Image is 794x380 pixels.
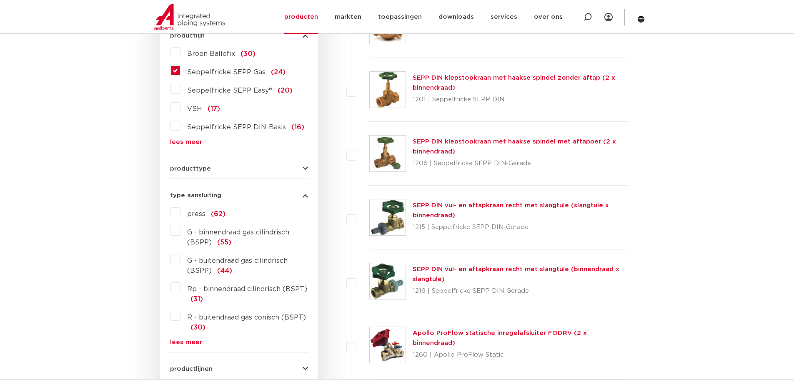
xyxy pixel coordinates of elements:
a: SEPP DIN klepstopkraan met haakse spindel zonder aftap (2 x binnendraad) [413,75,615,91]
span: Rp - binnendraad cilindrisch (BSPT) [187,286,307,292]
span: (20) [278,87,293,94]
span: (30) [190,324,205,331]
p: 1260 | Apollo ProFlow Static [413,348,628,362]
span: (24) [271,69,286,75]
span: R - buitendraad gas conisch (BSPT) [187,314,306,321]
span: (17) [208,106,220,112]
button: type aansluiting [170,192,308,199]
img: Thumbnail for SEPP DIN vul- en aftapkraan recht met slangtule (slangtule x binnendraad) [370,199,406,235]
span: press [187,211,205,217]
p: 1216 | Seppelfricke SEPP DIN-Gerade [413,284,628,298]
span: (62) [211,211,225,217]
span: (16) [291,124,304,131]
span: (31) [190,296,203,302]
span: (30) [240,50,255,57]
img: Thumbnail for SEPP DIN vul- en aftapkraan recht met slangtule (binnendraad x slangtule) [370,263,406,299]
img: Thumbnail for Apollo ProFlow statische inregelafsluiter FODRV (2 x binnendraad) [370,327,406,363]
span: G - binnendraad gas cilindrisch (BSPP) [187,229,289,246]
button: productlijnen [170,366,308,372]
span: (44) [217,267,232,274]
a: lees meer [170,139,308,145]
p: 1215 | Seppelfricke SEPP DIN-Gerade [413,221,628,234]
span: VSH [187,106,202,112]
span: Seppelfricke SEPP Gas [187,69,266,75]
span: type aansluiting [170,192,221,199]
a: lees meer [170,339,308,345]
button: productlijn [170,33,308,39]
span: Broen Ballofix [187,50,235,57]
p: 1201 | Seppelfricke SEPP DIN [413,93,628,106]
p: 1206 | Seppelfricke SEPP DIN-Gerade [413,157,628,170]
a: SEPP DIN vul- en aftapkraan recht met slangtule (binnendraad x slangtule) [413,266,619,282]
img: Thumbnail for SEPP DIN klepstopkraan met haakse spindel zonder aftap (2 x binnendraad) [370,72,406,108]
span: G - buitendraad gas cilindrisch (BSPP) [187,257,288,274]
a: Apollo ProFlow statische inregelafsluiter FODRV (2 x binnendraad) [413,330,587,346]
span: producttype [170,166,211,172]
span: (55) [217,239,231,246]
span: productlijnen [170,366,213,372]
a: SEPP DIN vul- en aftapkraan recht met slangtule (slangtule x binnendraad) [413,202,609,219]
span: Seppelfricke SEPP Easy® [187,87,272,94]
span: Seppelfricke SEPP DIN-Basis [187,124,286,131]
a: SEPP DIN klepstopkraan met haakse spindel met aftapper (2 x binnendraad) [413,138,616,155]
span: productlijn [170,33,205,39]
button: producttype [170,166,308,172]
img: Thumbnail for SEPP DIN klepstopkraan met haakse spindel met aftapper (2 x binnendraad) [370,136,406,171]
